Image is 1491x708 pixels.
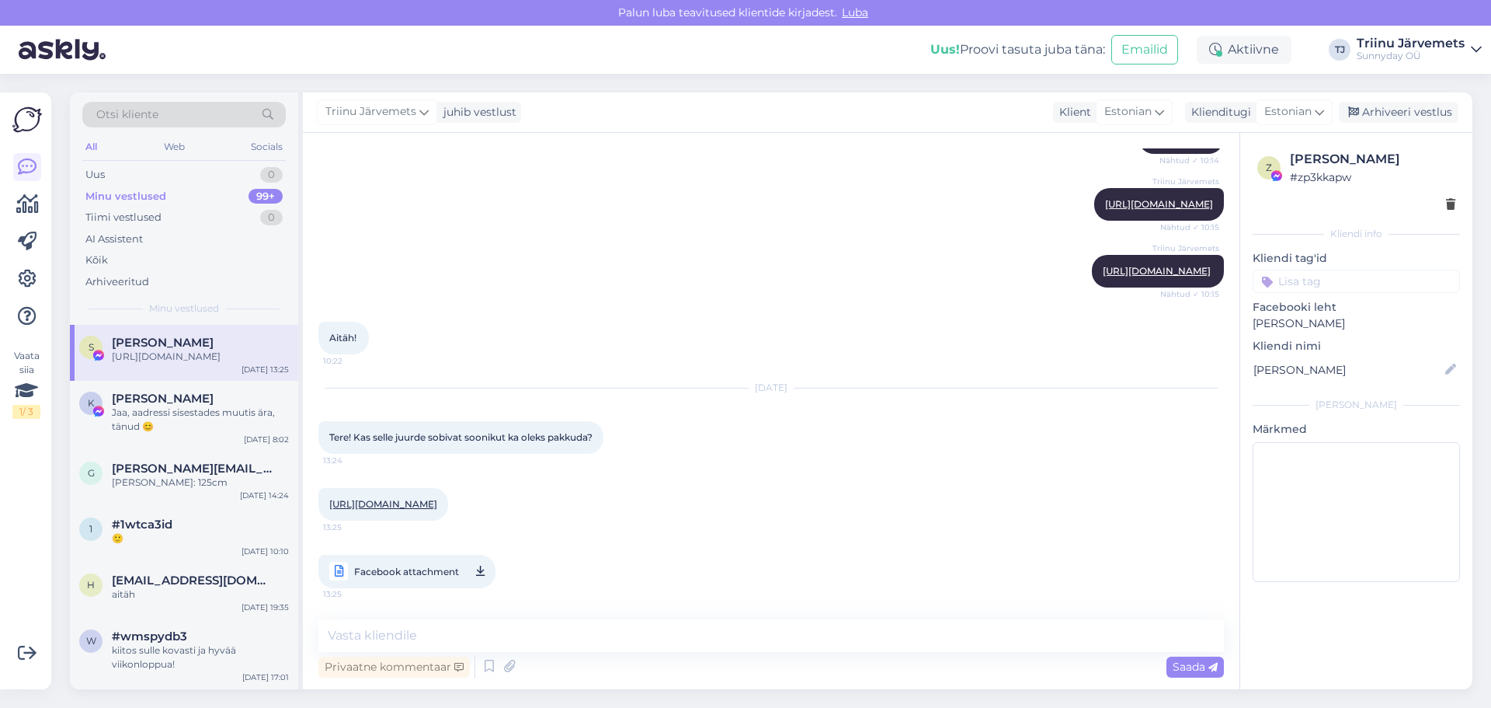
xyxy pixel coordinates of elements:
[329,498,437,510] a: [URL][DOMAIN_NAME]
[1253,270,1460,293] input: Lisa tag
[260,167,283,183] div: 0
[1253,227,1460,241] div: Kliendi info
[88,467,95,479] span: g
[242,671,289,683] div: [DATE] 17:01
[1266,162,1272,173] span: z
[1173,660,1218,674] span: Saada
[323,455,381,466] span: 13:24
[1264,103,1312,120] span: Estonian
[1329,39,1350,61] div: TJ
[1111,35,1178,65] button: Emailid
[112,350,289,364] div: [URL][DOMAIN_NAME]
[1185,104,1251,120] div: Klienditugi
[318,657,470,678] div: Privaatne kommentaar
[1253,250,1460,267] p: Kliendi tag'id
[12,105,42,134] img: Askly Logo
[1253,361,1442,378] input: Lisa nimi
[1152,242,1219,254] span: Triinu Järvemets
[82,137,100,157] div: All
[112,518,172,532] span: #1wtca3id
[96,106,158,123] span: Otsi kliente
[1104,103,1152,120] span: Estonian
[1339,102,1458,123] div: Arhiveeri vestlus
[85,189,166,204] div: Minu vestlused
[112,406,289,434] div: Jaa, aadressi sisestades muutis ära, tänud 😊
[837,5,873,19] span: Luba
[323,584,381,604] span: 13:25
[149,302,219,316] span: Minu vestlused
[1357,50,1465,62] div: Sunnyday OÜ
[112,462,273,476] span: greta.kalla@gmail.com
[112,392,214,406] span: Karina Karelina
[1357,37,1465,50] div: Triinu Järvemets
[930,42,960,57] b: Uus!
[1253,398,1460,412] div: [PERSON_NAME]
[87,579,95,591] span: h
[1253,421,1460,438] p: Märkmed
[86,635,96,647] span: w
[323,355,381,367] span: 10:22
[112,588,289,602] div: aitäh
[1152,176,1219,187] span: Triinu Järvemets
[1290,169,1455,186] div: # zp3kkapw
[112,476,289,490] div: [PERSON_NAME]: 125cm
[85,274,149,290] div: Arhiveeritud
[12,349,40,419] div: Vaata siia
[354,562,459,581] span: Facebook attachment
[244,434,289,445] div: [DATE] 8:02
[242,364,289,375] div: [DATE] 13:25
[1105,198,1213,210] a: [URL][DOMAIN_NAME]
[1357,37,1482,62] a: Triinu JärvemetsSunnyday OÜ
[1253,316,1460,332] p: [PERSON_NAME]
[1160,288,1219,300] span: Nähtud ✓ 10:15
[248,137,286,157] div: Socials
[85,253,108,268] div: Kõik
[437,104,516,120] div: juhib vestlust
[1053,104,1091,120] div: Klient
[161,137,188,157] div: Web
[1160,221,1219,233] span: Nähtud ✓ 10:15
[242,602,289,613] div: [DATE] 19:35
[89,523,92,535] span: 1
[1290,150,1455,169] div: [PERSON_NAME]
[112,630,187,643] span: #wmspydb3
[85,232,143,247] div: AI Assistent
[930,40,1105,59] div: Proovi tasuta juba täna:
[1103,265,1211,277] a: [URL][DOMAIN_NAME]
[323,521,381,533] span: 13:25
[329,332,356,344] span: Aitäh!
[112,336,214,350] span: Sirel Rootsma
[318,381,1224,395] div: [DATE]
[112,532,289,546] div: 🙂
[318,555,495,588] a: Facebook attachment13:25
[242,546,289,557] div: [DATE] 10:10
[112,574,273,588] span: heli.hanga@mail.ee
[1197,36,1291,64] div: Aktiivne
[89,341,94,353] span: S
[88,397,95,409] span: K
[240,490,289,501] div: [DATE] 14:24
[12,405,40,419] div: 1 / 3
[1159,155,1219,166] span: Nähtud ✓ 10:14
[1253,338,1460,354] p: Kliendi nimi
[248,189,283,204] div: 99+
[329,431,593,443] span: Tere! Kas selle juurde sobivat soonikut ka oleks pakkuda?
[85,210,162,225] div: Tiimi vestlused
[1253,299,1460,316] p: Facebooki leht
[260,210,283,225] div: 0
[325,103,416,120] span: Triinu Järvemets
[85,167,105,183] div: Uus
[112,643,289,671] div: kiitos sulle kovasti ja hyvää viikonloppua!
